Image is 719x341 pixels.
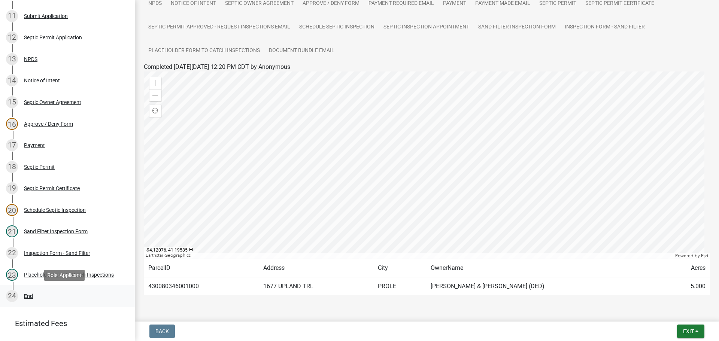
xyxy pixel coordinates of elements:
td: [PERSON_NAME] & [PERSON_NAME] (DED) [426,277,664,296]
td: Acres [664,259,710,277]
div: Septic Permit Application [24,35,82,40]
a: Inspection Form - Sand Filter [560,15,649,39]
div: 21 [6,225,18,237]
a: Septic Inspection Appointment [379,15,474,39]
td: 5.000 [664,277,710,296]
td: 1677 UPLAND TRL [259,277,373,296]
td: OwnerName [426,259,664,277]
div: 20 [6,204,18,216]
div: Septic Permit [24,164,55,170]
td: City [373,259,426,277]
div: Placeholder Form to Catch Inspections [24,272,114,277]
span: Back [155,328,169,334]
div: Submit Application [24,13,68,19]
div: 16 [6,118,18,130]
div: 11 [6,10,18,22]
div: 12 [6,31,18,43]
a: Esri [701,253,708,258]
div: Powered by [673,253,710,259]
div: 24 [6,290,18,302]
div: Payment [24,143,45,148]
div: Inspection Form - Sand Filter [24,250,90,256]
div: Role: Applicant [44,270,85,281]
a: Document Bundle Email [264,39,339,63]
div: Septic Owner Agreement [24,100,81,105]
div: Approve / Deny Form [24,121,73,127]
a: Septic Permit Approved - Request Inspections Email [144,15,295,39]
div: Sand Filter Inspection Form [24,229,88,234]
a: Sand Filter Inspection Form [474,15,560,39]
div: 23 [6,269,18,281]
div: Earthstar Geographics [144,253,673,259]
div: Zoom in [149,77,161,89]
td: PROLE [373,277,426,296]
div: 22 [6,247,18,259]
div: Schedule Septic Inspection [24,207,86,213]
div: 19 [6,182,18,194]
span: Completed [DATE][DATE] 12:20 PM CDT by Anonymous [144,63,290,70]
div: 17 [6,139,18,151]
div: Notice of Intent [24,78,60,83]
a: Schedule Septic Inspection [295,15,379,39]
div: Zoom out [149,89,161,101]
div: End [24,293,33,299]
div: 15 [6,96,18,108]
a: Placeholder Form to Catch Inspections [144,39,264,63]
td: 430080346001000 [144,277,259,296]
div: 14 [6,74,18,86]
span: Exit [683,328,694,334]
div: 18 [6,161,18,173]
button: Back [149,325,175,338]
button: Exit [677,325,704,338]
div: Septic Permit Certificate [24,186,80,191]
a: Estimated Fees [6,316,123,331]
div: 13 [6,53,18,65]
div: NPDS [24,57,37,62]
td: ParcelID [144,259,259,277]
div: Find my location [149,105,161,117]
td: Address [259,259,373,277]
